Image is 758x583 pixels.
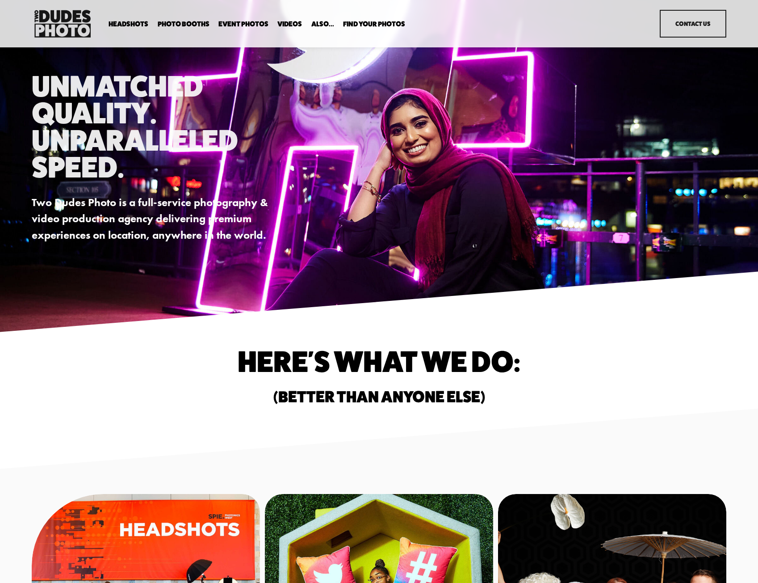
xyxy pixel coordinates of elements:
h1: Here's What We do: [119,348,640,375]
a: Event Photos [218,20,268,28]
a: folder dropdown [343,20,405,28]
h2: (Better than anyone else) [119,389,640,405]
a: folder dropdown [158,20,209,28]
h1: Unmatched Quality. Unparalleled Speed. [32,72,289,180]
img: Two Dudes Photo | Headshots, Portraits &amp; Photo Booths [32,8,93,40]
a: folder dropdown [311,20,334,28]
span: Headshots [109,21,148,28]
a: Videos [277,20,302,28]
span: Find Your Photos [343,21,405,28]
span: Also... [311,21,334,28]
a: Contact Us [660,10,726,38]
span: Photo Booths [158,21,209,28]
strong: Two Dudes Photo is a full-service photography & video production agency delivering premium experi... [32,196,271,241]
a: folder dropdown [109,20,148,28]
